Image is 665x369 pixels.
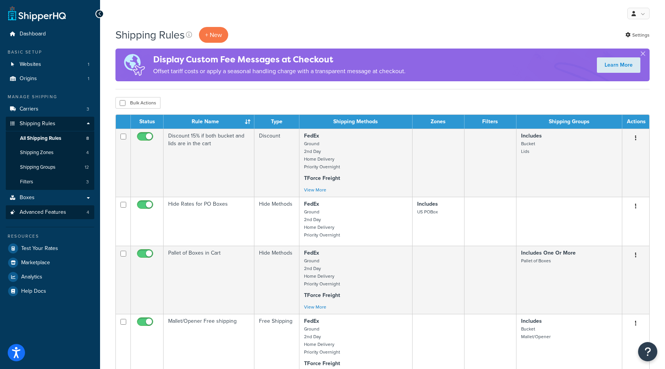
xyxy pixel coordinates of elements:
small: Bucket Lids [521,140,535,155]
div: Resources [6,233,94,240]
a: Help Docs [6,284,94,298]
img: duties-banner-06bc72dcb5fe05cb3f9472aba00be2ae8eb53ab6f0d8bb03d382ba314ac3c341.png [115,49,153,81]
li: Analytics [6,270,94,284]
h1: Shipping Rules [115,27,185,42]
th: Rule Name : activate to sort column ascending [164,115,254,129]
a: View More [304,186,326,193]
li: Shipping Groups [6,160,94,174]
p: Offset tariff costs or apply a seasonal handling charge with a transparent message at checkout. [153,66,406,77]
a: Origins 1 [6,72,94,86]
span: Shipping Zones [20,149,53,156]
button: Open Resource Center [638,342,657,361]
span: Origins [20,75,37,82]
span: 3 [86,179,89,185]
p: + New [199,27,228,43]
a: Settings [625,30,650,40]
td: Hide Methods [254,246,299,314]
span: Websites [20,61,41,68]
strong: TForce Freight [304,359,340,367]
th: Shipping Groups [516,115,622,129]
strong: Includes One Or More [521,249,576,257]
strong: FedEx [304,132,319,140]
strong: FedEx [304,317,319,325]
a: Learn More [597,57,640,73]
small: Ground 2nd Day Home Delivery Priority Overnight [304,208,340,238]
a: All Shipping Rules 8 [6,131,94,146]
div: Manage Shipping [6,94,94,100]
button: Bulk Actions [115,97,160,109]
li: Advanced Features [6,205,94,220]
span: All Shipping Rules [20,135,61,142]
li: Carriers [6,102,94,116]
strong: TForce Freight [304,174,340,182]
span: Help Docs [21,288,46,295]
a: Dashboard [6,27,94,41]
small: Pallet of Boxes [521,257,551,264]
span: 3 [87,106,89,112]
td: Hide Rates for PO Boxes [164,197,254,246]
strong: FedEx [304,249,319,257]
a: Marketplace [6,256,94,270]
small: Ground 2nd Day Home Delivery Priority Overnight [304,140,340,170]
span: 12 [85,164,89,171]
th: Status [131,115,164,129]
span: Filters [20,179,33,185]
span: 4 [86,149,89,156]
span: Advanced Features [20,209,66,216]
strong: Includes [521,317,542,325]
span: Shipping Groups [20,164,55,171]
a: Websites 1 [6,57,94,72]
td: Hide Methods [254,197,299,246]
strong: TForce Freight [304,291,340,299]
li: Origins [6,72,94,86]
strong: FedEx [304,200,319,208]
span: Boxes [20,195,35,201]
a: Shipping Zones 4 [6,146,94,160]
a: Filters 3 [6,175,94,189]
small: US POBox [417,208,438,215]
span: Marketplace [21,260,50,266]
td: Pallet of Boxes in Cart [164,246,254,314]
span: Carriers [20,106,38,112]
small: Ground 2nd Day Home Delivery Priority Overnight [304,325,340,356]
h4: Display Custom Fee Messages at Checkout [153,53,406,66]
a: Shipping Groups 12 [6,160,94,174]
span: 1 [88,61,89,68]
span: Test Your Rates [21,245,58,252]
td: Discount [254,129,299,197]
small: Bucket Mallet/Opener [521,325,551,340]
span: 8 [86,135,89,142]
a: ShipperHQ Home [8,6,66,21]
span: 1 [88,75,89,82]
a: Test Your Rates [6,242,94,255]
small: Ground 2nd Day Home Delivery Priority Overnight [304,257,340,287]
th: Type [254,115,299,129]
span: 4 [87,209,89,216]
span: Shipping Rules [20,121,55,127]
span: Analytics [21,274,42,280]
li: Shipping Rules [6,117,94,190]
a: View More [304,304,326,310]
a: Advanced Features 4 [6,205,94,220]
a: Shipping Rules [6,117,94,131]
th: Filters [464,115,517,129]
th: Actions [622,115,649,129]
li: All Shipping Rules [6,131,94,146]
td: Discount 15% if both bucket and lids are in the cart [164,129,254,197]
strong: Includes [521,132,542,140]
li: Shipping Zones [6,146,94,160]
li: Filters [6,175,94,189]
li: Websites [6,57,94,72]
th: Zones [413,115,464,129]
span: Dashboard [20,31,46,37]
div: Basic Setup [6,49,94,55]
a: Boxes [6,191,94,205]
a: Carriers 3 [6,102,94,116]
strong: Includes [417,200,438,208]
th: Shipping Methods [299,115,413,129]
